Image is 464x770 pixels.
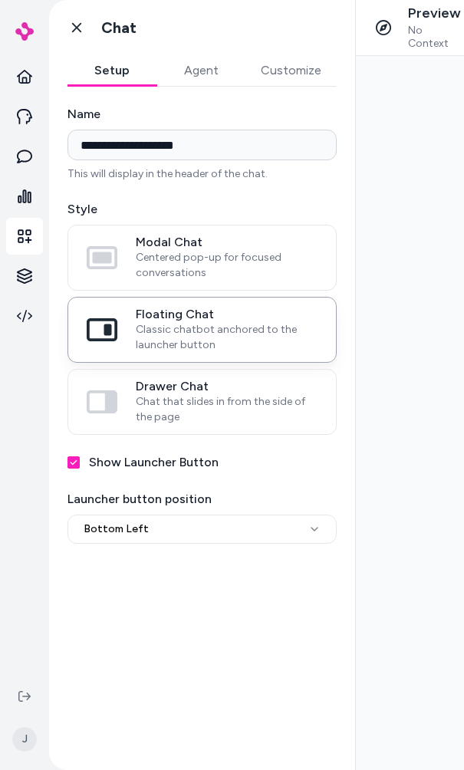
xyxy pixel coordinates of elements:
[67,55,156,86] button: Setup
[136,235,318,250] span: Modal Chat
[15,22,34,41] img: alby Logo
[136,250,318,281] span: Centered pop-up for focused conversations
[101,18,137,38] h1: Chat
[136,379,318,394] span: Drawer Chat
[408,24,461,51] span: No Context
[136,307,318,322] span: Floating Chat
[67,490,337,508] label: Launcher button position
[12,727,37,752] span: J
[67,166,337,182] p: This will display in the header of the chat.
[136,394,318,425] span: Chat that slides in from the side of the page
[67,105,337,123] label: Name
[9,715,40,764] button: J
[156,55,245,86] button: Agent
[136,322,318,353] span: Classic chatbot anchored to the launcher button
[89,453,219,472] label: Show Launcher Button
[67,200,337,219] label: Style
[245,55,337,86] button: Customize
[408,5,461,22] p: Preview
